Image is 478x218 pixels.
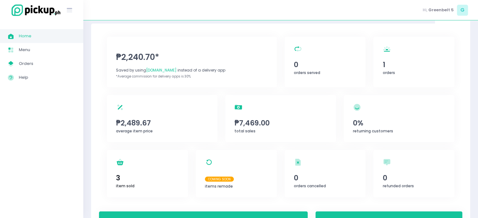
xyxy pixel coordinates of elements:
[116,67,267,73] div: Saved by using instead of a delivery app
[116,173,179,183] span: 3
[19,73,75,82] span: Help
[285,150,366,197] a: 0orders cancelled
[19,32,75,40] span: Home
[294,173,356,183] span: 0
[205,177,234,182] span: Coming Soon
[383,70,395,75] span: orders
[116,74,191,79] span: *Average commission for delivery apps is 30%
[19,46,75,54] span: Menu
[285,37,366,87] a: 0orders served
[383,183,414,189] span: refunded orders
[116,51,267,63] span: ₱2,240.70*
[116,118,208,128] span: ₱2,489.67
[294,70,320,75] span: orders served
[8,3,61,17] img: logo
[19,60,75,68] span: Orders
[116,128,153,134] span: average item price
[383,173,445,183] span: 0
[428,7,454,13] span: Greenbelt 5
[423,7,427,13] span: Hi,
[383,59,445,70] span: 1
[373,150,454,197] a: 0refunded orders
[107,150,188,197] a: 3item sold
[353,118,445,128] span: 0%
[344,95,454,142] a: 0%returning customers
[294,183,326,189] span: orders cancelled
[234,118,327,128] span: ₱7,469.00
[225,95,336,142] a: ₱7,469.00total sales
[373,37,454,87] a: 1orders
[146,67,177,73] span: [DOMAIN_NAME]
[205,183,233,189] span: items remade
[294,59,356,70] span: 0
[353,128,393,134] span: returning customers
[116,183,135,189] span: item sold
[457,5,468,16] span: G
[107,95,217,142] a: ₱2,489.67average item price
[234,128,255,134] span: total sales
